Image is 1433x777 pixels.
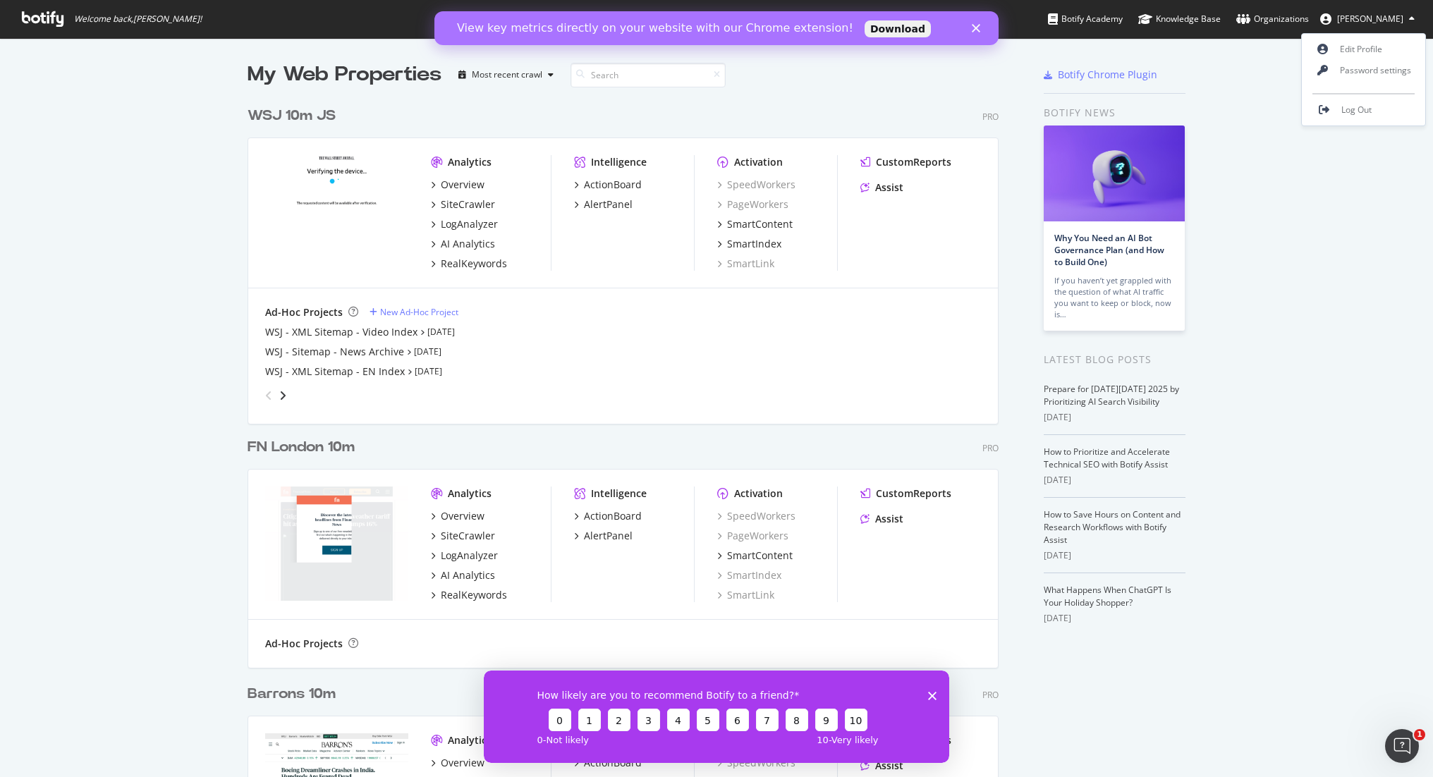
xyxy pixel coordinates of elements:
[370,306,458,318] a: New Ad-Hoc Project
[727,217,793,231] div: SmartContent
[1044,352,1185,367] div: Latest Blog Posts
[734,487,783,501] div: Activation
[717,588,774,602] a: SmartLink
[1044,105,1185,121] div: Botify news
[1044,474,1185,487] div: [DATE]
[717,237,781,251] a: SmartIndex
[431,237,495,251] a: AI Analytics
[982,442,999,454] div: Pro
[584,197,633,212] div: AlertPanel
[1236,12,1309,26] div: Organizations
[574,529,633,543] a: AlertPanel
[1044,508,1181,546] a: How to Save Hours on Content and Research Workflows with Botify Assist
[431,197,495,212] a: SiteCrawler
[717,568,781,582] a: SmartIndex
[876,487,951,501] div: CustomReports
[431,178,484,192] a: Overview
[591,487,647,501] div: Intelligence
[441,237,495,251] div: AI Analytics
[717,217,793,231] a: SmartContent
[574,509,642,523] a: ActionBoard
[248,684,336,704] div: Barrons 10m
[717,549,793,563] a: SmartContent
[431,549,498,563] a: LogAnalyzer
[1044,584,1171,608] a: What Happens When ChatGPT Is Your Holiday Shopper?
[380,306,458,318] div: New Ad-Hoc Project
[441,588,507,602] div: RealKeywords
[734,155,783,169] div: Activation
[248,61,441,89] div: My Web Properties
[717,257,774,271] a: SmartLink
[448,733,492,747] div: Analytics
[1054,232,1164,268] a: Why You Need an AI Bot Governance Plan (and How to Build One)
[265,365,405,379] a: WSJ - XML Sitemap - EN Index
[1138,12,1221,26] div: Knowledge Base
[727,549,793,563] div: SmartContent
[441,529,495,543] div: SiteCrawler
[584,529,633,543] div: AlertPanel
[448,487,492,501] div: Analytics
[717,178,795,192] div: SpeedWorkers
[727,237,781,251] div: SmartIndex
[875,512,903,526] div: Assist
[1302,60,1425,81] a: Password settings
[1048,12,1123,26] div: Botify Academy
[876,155,951,169] div: CustomReports
[248,106,336,126] div: WSJ 10m JS
[574,178,642,192] a: ActionBoard
[453,63,559,86] button: Most recent crawl
[875,181,903,195] div: Assist
[860,512,903,526] a: Assist
[860,155,951,169] a: CustomReports
[415,365,442,377] a: [DATE]
[1302,99,1425,121] a: Log Out
[431,509,484,523] a: Overview
[265,305,343,319] div: Ad-Hoc Projects
[431,588,507,602] a: RealKeywords
[265,345,404,359] a: WSJ - Sitemap - News Archive
[717,529,788,543] a: PageWorkers
[441,756,484,770] div: Overview
[434,11,999,45] iframe: Intercom live chat banner
[265,487,408,601] img: www.FNlondon.com
[248,437,360,458] a: FN London 10m
[448,155,492,169] div: Analytics
[1302,39,1425,60] a: Edit Profile
[1044,68,1157,82] a: Botify Chrome Plugin
[584,178,642,192] div: ActionBoard
[484,671,949,763] iframe: Survey from Botify
[441,509,484,523] div: Overview
[265,325,417,339] a: WSJ - XML Sitemap - Video Index
[717,509,795,523] a: SpeedWorkers
[427,326,455,338] a: [DATE]
[74,13,202,25] span: Welcome back, [PERSON_NAME] !
[1414,729,1425,740] span: 1
[1044,612,1185,625] div: [DATE]
[571,63,726,87] input: Search
[1044,126,1185,221] img: Why You Need an AI Bot Governance Plan (and How to Build One)
[441,257,507,271] div: RealKeywords
[717,197,788,212] a: PageWorkers
[441,217,498,231] div: LogAnalyzer
[431,568,495,582] a: AI Analytics
[431,217,498,231] a: LogAnalyzer
[414,345,441,357] a: [DATE]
